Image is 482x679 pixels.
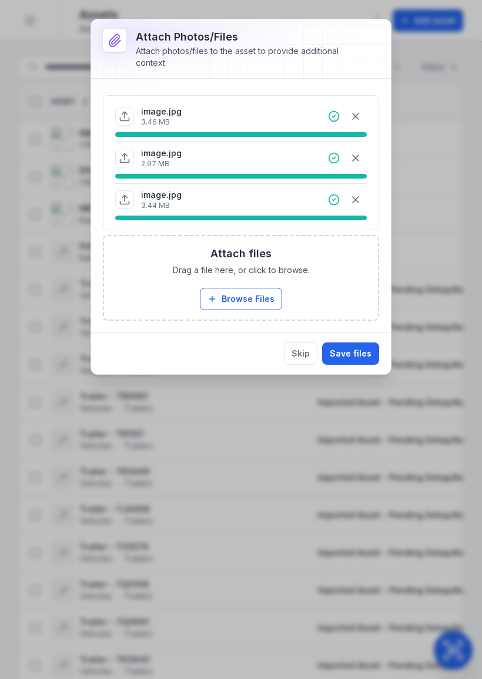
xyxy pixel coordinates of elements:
[136,45,360,69] div: Attach photos/files to the asset to provide additional context.
[136,29,360,45] h3: Attach photos/files
[141,201,182,210] p: 3.44 MB
[173,264,310,276] span: Drag a file here, or click to browse.
[141,189,182,201] p: image.jpg
[141,147,182,159] p: image.jpg
[141,117,182,127] p: 3.46 MB
[200,288,282,310] button: Browse Files
[284,342,317,365] button: Skip
[322,342,379,365] button: Save files
[141,106,182,117] p: image.jpg
[141,159,182,169] p: 2.97 MB
[210,246,272,262] h3: Attach files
